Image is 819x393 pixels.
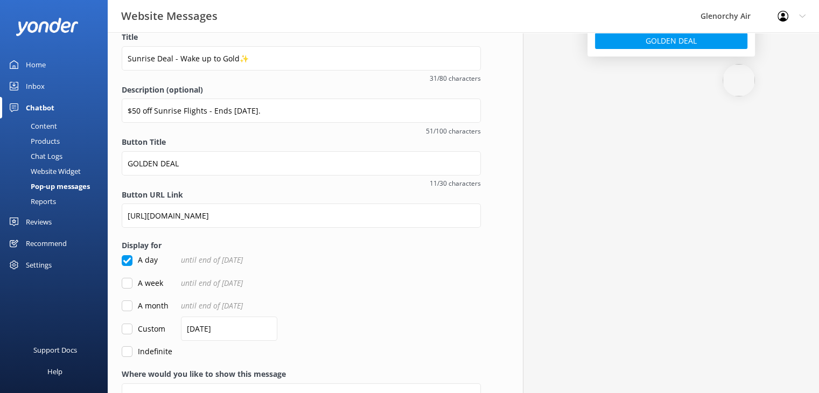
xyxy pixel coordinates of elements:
h3: Website Messages [121,8,218,25]
label: Description (optional) [122,84,481,96]
a: Products [6,134,108,149]
label: Where would you like to show this message [122,368,481,380]
label: A day [122,254,158,266]
input: Title [122,46,481,71]
label: Button Title [122,136,481,148]
img: yonder-white-logo.png [16,18,78,36]
label: Button URL Link [122,189,481,201]
div: Chatbot [26,97,54,118]
label: A week [122,277,163,289]
input: Button Title [122,151,481,176]
div: Help [47,361,62,382]
input: Button URL [122,203,481,228]
a: Reports [6,194,108,209]
div: Pop-up messages [6,179,90,194]
div: Inbox [26,75,45,97]
div: Website Widget [6,164,81,179]
label: A month [122,300,169,312]
a: Pop-up messages [6,179,108,194]
span: 11/30 characters [122,178,481,188]
div: Chat Logs [6,149,62,164]
div: Content [6,118,57,134]
div: Recommend [26,233,67,254]
input: dd/mm/yyyy [181,317,277,341]
div: Settings [26,254,52,276]
a: Website Widget [6,164,108,179]
div: Support Docs [33,339,77,361]
div: Reviews [26,211,52,233]
button: GOLDEN DEAL [595,33,747,49]
span: 31/80 characters [122,73,481,83]
div: Reports [6,194,56,209]
div: Home [26,54,46,75]
label: Indefinite [122,346,172,357]
div: Products [6,134,60,149]
span: 51/100 characters [122,126,481,136]
input: Description [122,99,481,123]
a: Chat Logs [6,149,108,164]
label: Display for [122,240,481,251]
span: until end of [DATE] [181,254,243,266]
span: until end of [DATE] [181,300,243,312]
span: until end of [DATE] [181,277,243,289]
a: Content [6,118,108,134]
label: Custom [122,323,165,335]
label: Title [122,31,481,43]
